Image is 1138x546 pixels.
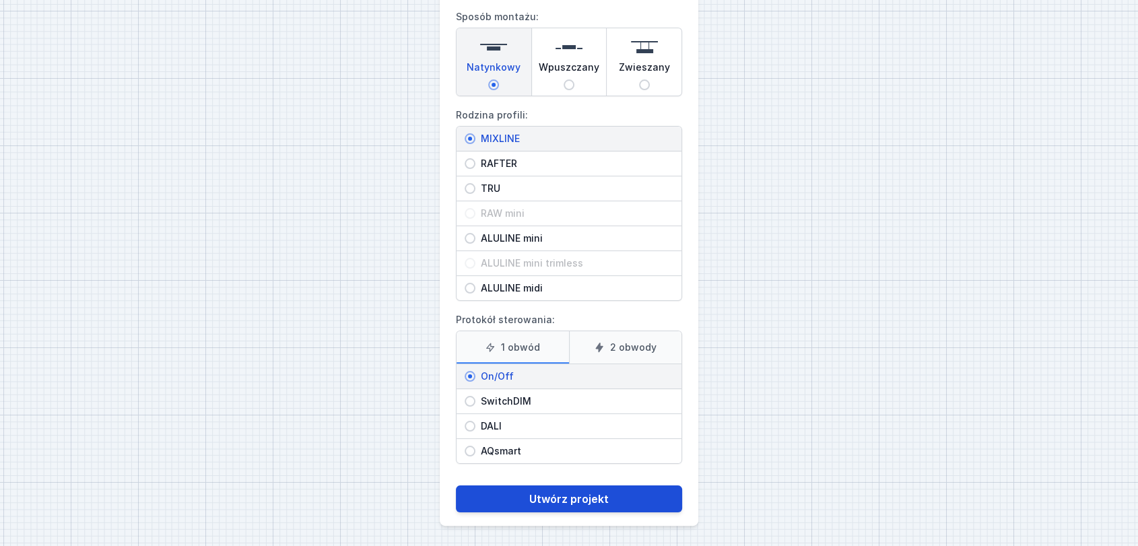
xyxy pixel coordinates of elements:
[475,132,673,145] span: MIXLINE
[475,444,673,458] span: AQsmart
[456,485,682,512] button: Utwórz projekt
[456,104,682,301] label: Rodzina profili:
[639,79,650,90] input: Zwieszany
[475,395,673,408] span: SwitchDIM
[475,419,673,433] span: DALI
[465,183,475,194] input: TRU
[480,34,507,61] img: surface.svg
[456,6,682,96] label: Sposób montażu:
[539,61,599,79] span: Wpuszczany
[465,233,475,244] input: ALULINE mini
[465,133,475,144] input: MIXLINE
[475,157,673,170] span: RAFTER
[569,331,682,364] label: 2 obwody
[475,281,673,295] span: ALULINE midi
[465,421,475,432] input: DALI
[465,446,475,456] input: AQsmart
[456,309,682,464] label: Protokół sterowania:
[465,396,475,407] input: SwitchDIM
[564,79,574,90] input: Wpuszczany
[465,283,475,294] input: ALULINE midi
[457,331,569,364] label: 1 obwód
[465,158,475,169] input: RAFTER
[631,34,658,61] img: suspended.svg
[619,61,670,79] span: Zwieszany
[465,371,475,382] input: On/Off
[475,370,673,383] span: On/Off
[467,61,521,79] span: Natynkowy
[475,232,673,245] span: ALULINE mini
[475,182,673,195] span: TRU
[488,79,499,90] input: Natynkowy
[556,34,582,61] img: recessed.svg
